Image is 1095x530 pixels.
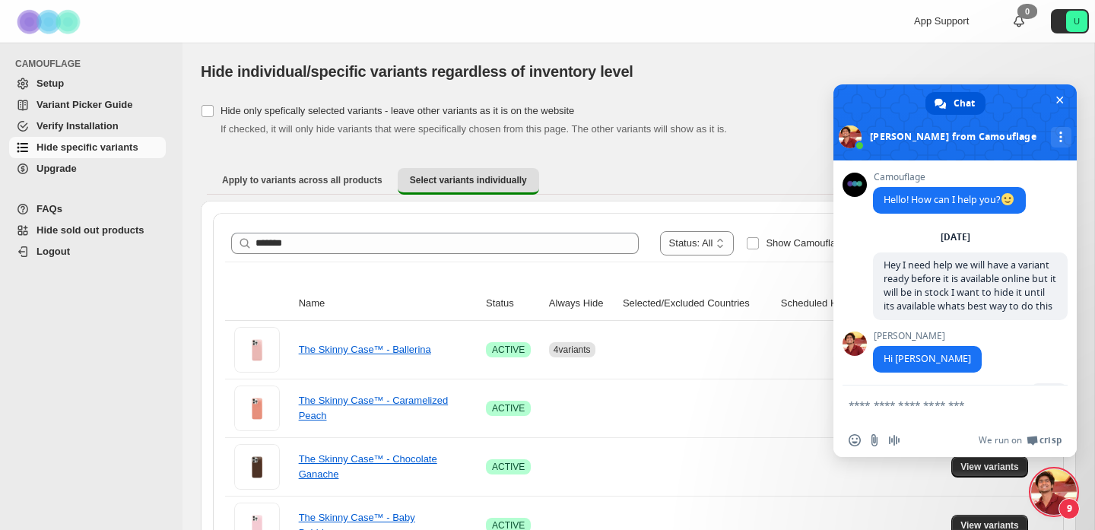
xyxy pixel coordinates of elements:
a: We run onCrisp [979,434,1062,446]
a: 0 [1011,14,1027,29]
span: Hide specific variants [36,141,138,153]
a: The Skinny Case™ - Ballerina [299,344,431,355]
a: Verify Installation [9,116,166,137]
th: Always Hide [544,287,618,321]
button: Select variants individually [398,168,539,195]
span: ACTIVE [492,402,525,414]
text: U [1074,17,1080,26]
span: 4 variants [554,344,591,355]
span: Audio message [888,434,900,446]
span: Hide only spefically selected variants - leave other variants as it is on the website [221,105,574,116]
div: Close chat [1031,469,1077,515]
span: Hey I need help we will have a variant ready before it is available online but it will be in stoc... [884,259,1056,313]
div: 0 [1017,4,1037,19]
button: Avatar with initials U [1051,9,1089,33]
span: Chat [954,92,975,115]
span: Variant Picker Guide [36,99,132,110]
span: App Support [914,15,969,27]
div: More channels [1051,127,1071,148]
a: FAQs [9,198,166,220]
span: Hide sold out products [36,224,144,236]
span: View variants [960,461,1019,473]
a: Logout [9,241,166,262]
span: Select variants individually [410,174,527,186]
a: Variant Picker Guide [9,94,166,116]
span: Hello! How can I help you? [884,193,1015,206]
span: Show Camouflage managed products [766,237,932,249]
span: ACTIVE [492,461,525,473]
button: Apply to variants across all products [210,168,395,192]
span: Hi [PERSON_NAME] [884,352,971,365]
span: Upgrade [36,163,77,174]
button: View variants [951,456,1028,478]
span: CAMOUFLAGE [15,58,172,70]
span: Setup [36,78,64,89]
textarea: Compose your message... [849,398,1028,412]
span: Avatar with initials U [1066,11,1087,32]
span: Logout [36,246,70,257]
span: FAQs [36,203,62,214]
span: ACTIVE [492,344,525,356]
div: Chat [925,92,985,115]
span: [PERSON_NAME] [873,331,982,341]
a: The Skinny Case™ - Chocolate Ganache [299,453,437,480]
a: Setup [9,73,166,94]
div: [DATE] [941,233,970,242]
span: Hide individual/specific variants regardless of inventory level [201,63,633,80]
span: Close chat [1052,92,1068,108]
a: Upgrade [9,158,166,179]
a: Hide specific variants [9,137,166,158]
span: If checked, it will only hide variants that were specifically chosen from this page. The other va... [221,123,727,135]
th: Selected/Excluded Countries [618,287,776,321]
th: Scheduled Hide [776,287,868,321]
a: The Skinny Case™ - Caramelized Peach [299,395,449,421]
span: Verify Installation [36,120,119,132]
span: Camouflage [873,172,1026,182]
span: Send a file [868,434,881,446]
span: Crisp [1039,434,1062,446]
span: Insert an emoji [849,434,861,446]
img: Camouflage [12,1,88,43]
a: Hide sold out products [9,220,166,241]
th: Status [481,287,544,321]
span: Apply to variants across all products [222,174,382,186]
th: Name [294,287,481,321]
span: 9 [1058,498,1080,519]
span: We run on [979,434,1022,446]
